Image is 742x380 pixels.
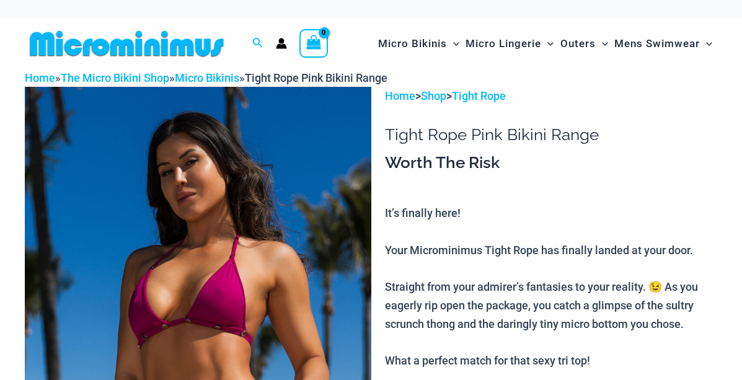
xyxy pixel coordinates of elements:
span: Menu Toggle [541,28,554,60]
img: MM SHOP LOGO FLAT [25,30,229,58]
a: OutersMenu ToggleMenu Toggle [557,25,611,63]
p: > > [385,87,717,105]
h3: Worth The Risk [385,152,717,174]
span: Mens Swimwear [614,28,700,60]
span: Menu Toggle [447,28,459,60]
a: Micro LingerieMenu ToggleMenu Toggle [462,25,557,63]
h1: Tight Rope Pink Bikini Range [385,125,717,144]
a: Home [25,71,55,84]
span: Menu Toggle [596,28,608,60]
a: View Shopping Cart, empty [299,29,328,58]
a: The Micro Bikini Shop [61,71,169,84]
a: Search icon link [252,36,263,51]
a: Tight Rope [452,89,506,102]
span: Outers [560,28,596,60]
span: » » » [25,71,387,84]
a: Mens SwimwearMenu ToggleMenu Toggle [611,25,715,63]
a: Shop [421,89,446,102]
a: Micro BikinisMenu ToggleMenu Toggle [375,25,462,63]
span: Menu Toggle [700,28,712,60]
a: Micro Bikinis [175,71,239,84]
span: Micro Bikinis [378,28,447,60]
a: Home [385,89,415,102]
span: Tight Rope Pink Bikini Range [245,71,387,84]
nav: Site Navigation [373,23,717,64]
a: Account icon link [276,38,287,49]
span: Micro Lingerie [466,28,541,60]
